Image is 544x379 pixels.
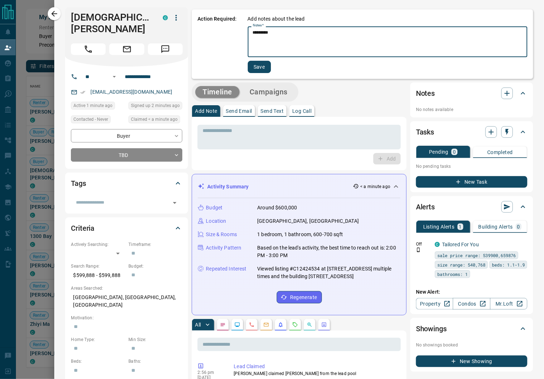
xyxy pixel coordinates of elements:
[71,12,152,35] h1: [DEMOGRAPHIC_DATA][PERSON_NAME]
[73,102,112,109] span: Active 1 minute ago
[234,322,240,328] svg: Lead Browsing Activity
[416,126,434,138] h2: Tasks
[206,231,237,238] p: Size & Rooms
[73,116,108,123] span: Contacted - Never
[249,322,255,328] svg: Calls
[360,183,390,190] p: < a minute ago
[517,224,520,229] p: 0
[416,88,435,99] h2: Notes
[234,363,398,370] p: Lead Claimed
[206,217,226,225] p: Location
[416,288,527,296] p: New Alert:
[257,217,359,225] p: [GEOGRAPHIC_DATA], [GEOGRAPHIC_DATA]
[257,231,343,238] p: 1 bedroom, 1 bathroom, 600-700 sqft
[423,224,455,229] p: Listing Alerts
[479,224,513,229] p: Building Alerts
[321,322,327,328] svg: Agent Actions
[263,322,269,328] svg: Emails
[416,176,527,188] button: New Task
[416,355,527,367] button: New Showing
[110,72,119,81] button: Open
[71,102,125,112] div: Tue Oct 14 2025
[71,336,125,343] p: Home Type:
[131,116,178,123] span: Claimed < a minute ago
[148,43,183,55] span: Message
[416,298,453,310] a: Property
[71,285,182,291] p: Areas Searched:
[71,129,182,142] div: Buyer
[71,263,125,269] p: Search Range:
[416,320,527,337] div: Showings
[429,149,449,154] p: Pending
[307,322,313,328] svg: Opportunities
[437,271,468,278] span: bathrooms: 1
[207,183,248,191] p: Activity Summary
[416,85,527,102] div: Notes
[248,15,305,23] p: Add notes about the lead
[128,115,182,125] div: Tue Oct 14 2025
[109,43,144,55] span: Email
[163,15,168,20] div: condos.ca
[206,204,222,212] p: Budget
[416,247,421,252] svg: Push Notification Only
[128,263,182,269] p: Budget:
[197,15,237,73] p: Action Required:
[416,241,430,247] p: Off
[71,220,182,237] div: Criteria
[71,222,94,234] h2: Criteria
[416,198,527,216] div: Alerts
[195,108,217,114] p: Add Note
[416,106,527,113] p: No notes available
[248,61,271,73] button: Save
[292,108,311,114] p: Log Call
[416,323,447,335] h2: Showings
[487,150,513,155] p: Completed
[170,198,180,208] button: Open
[257,244,400,259] p: Based on the lead's activity, the best time to reach out is: 2:00 PM - 3:00 PM
[71,358,125,365] p: Beds:
[71,269,125,281] p: $599,888 - $599,888
[453,298,490,310] a: Condos
[292,322,298,328] svg: Requests
[416,201,435,213] h2: Alerts
[261,108,284,114] p: Send Text
[459,224,462,229] p: 1
[197,370,223,375] p: 2:56 pm
[71,315,182,321] p: Motivation:
[198,180,400,193] div: Activity Summary< a minute ago
[128,358,182,365] p: Baths:
[90,89,172,95] a: [EMAIL_ADDRESS][DOMAIN_NAME]
[80,90,85,95] svg: Email Verified
[206,244,241,252] p: Activity Pattern
[492,261,525,268] span: beds: 1.1-1.9
[277,291,322,303] button: Regenerate
[278,322,284,328] svg: Listing Alerts
[242,86,295,98] button: Campaigns
[220,322,226,328] svg: Notes
[435,242,440,247] div: condos.ca
[490,298,527,310] a: Mr.Loft
[71,291,182,311] p: [GEOGRAPHIC_DATA], [GEOGRAPHIC_DATA], [GEOGRAPHIC_DATA]
[71,43,106,55] span: Call
[257,265,400,280] p: Viewed listing #C12424534 at [STREET_ADDRESS] multiple times and the building [STREET_ADDRESS]
[437,252,516,259] span: sale price range: 539900,659876
[453,149,456,154] p: 0
[71,148,182,162] div: TBD
[437,261,485,268] span: size range: 540,768
[71,241,125,248] p: Actively Searching:
[128,102,182,112] div: Tue Oct 14 2025
[71,175,182,192] div: Tags
[128,241,182,248] p: Timeframe:
[442,242,479,247] a: Tailored For You
[416,161,527,172] p: No pending tasks
[128,336,182,343] p: Min Size:
[226,108,252,114] p: Send Email
[131,102,180,109] span: Signed up 2 minutes ago
[416,123,527,141] div: Tasks
[416,342,527,348] p: No showings booked
[257,204,297,212] p: Around $600,000
[195,322,201,327] p: All
[71,178,86,189] h2: Tags
[234,370,398,377] p: [PERSON_NAME] claimed [PERSON_NAME] from the lead pool
[206,265,246,273] p: Repeated Interest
